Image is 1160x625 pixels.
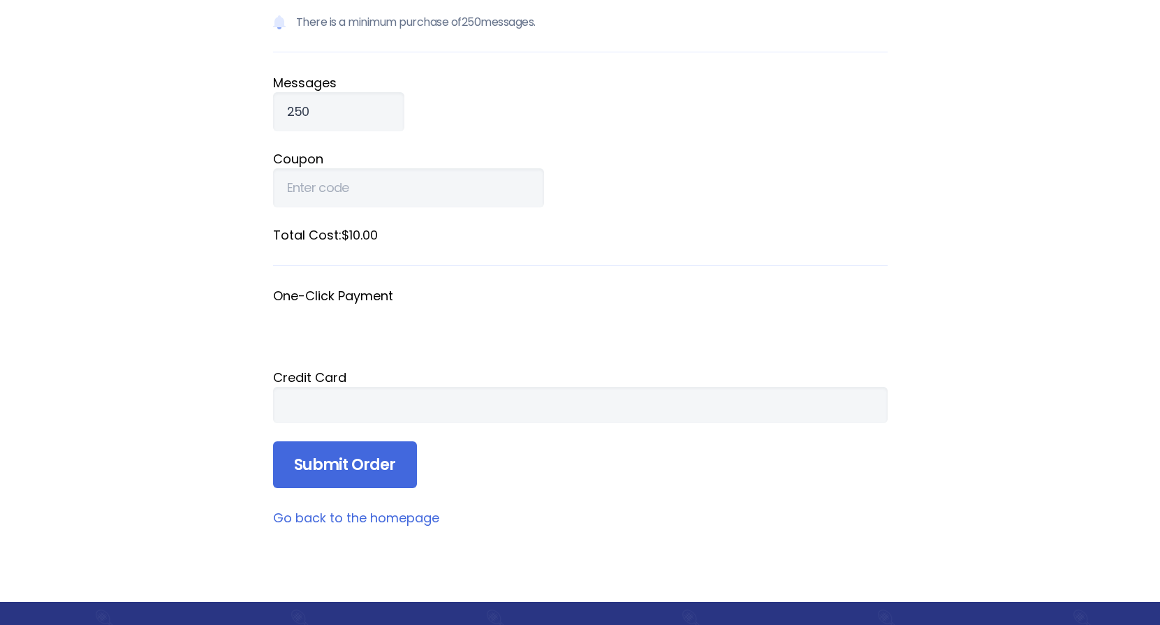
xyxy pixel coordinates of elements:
label: Coupon [273,149,888,168]
input: Qty [273,92,404,131]
a: Go back to the homepage [273,509,439,527]
img: Notification icon [273,14,286,31]
iframe: Secure payment button frame [273,305,888,350]
div: Credit Card [273,368,888,387]
iframe: Secure card payment input frame [287,397,874,413]
label: Total Cost: $10.00 [273,226,888,244]
label: Message s [273,73,888,92]
input: Submit Order [273,441,417,489]
fieldset: One-Click Payment [273,287,888,350]
input: Enter code [273,168,544,207]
